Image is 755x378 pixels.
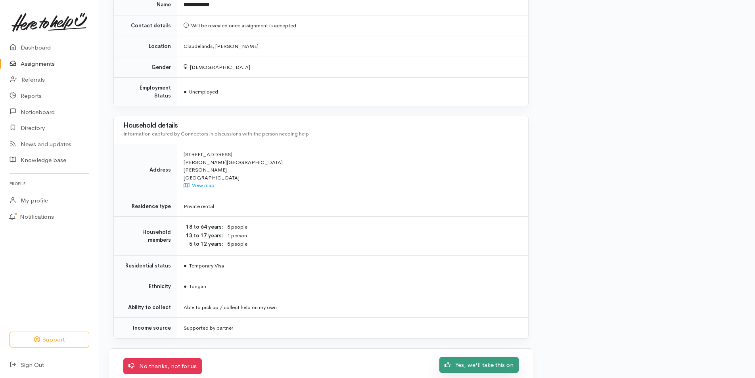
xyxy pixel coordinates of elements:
[114,57,177,78] td: Gender
[184,232,223,240] dt: 13 to 17 years
[184,88,218,95] span: Unemployed
[177,15,528,36] td: Will be revealed once assignment is accepted
[177,36,528,57] td: Claudelands, [PERSON_NAME]
[114,318,177,338] td: Income source
[184,283,187,290] span: ●
[123,358,202,374] a: No thanks, not for us
[184,88,187,95] span: ●
[114,217,177,255] td: Household members
[184,182,215,189] a: View map
[184,262,187,269] span: ●
[177,318,528,338] td: Supported by partner
[439,357,519,373] a: Yes, we'll take this on
[10,332,89,348] button: Support
[184,223,223,231] dt: 18 to 64 years
[184,262,224,269] span: Temporary Visa
[184,64,250,71] span: [DEMOGRAPHIC_DATA]
[10,178,89,189] h6: Profile
[123,130,309,137] span: Information captured by Connectors in discussions with the person needing help
[123,122,519,130] h3: Household details
[114,78,177,106] td: Employment Status
[184,151,519,189] div: [STREET_ADDRESS] [PERSON_NAME][GEOGRAPHIC_DATA] [PERSON_NAME] [GEOGRAPHIC_DATA]
[177,297,528,318] td: Able to pick up / collect help on my own
[114,255,177,276] td: Residential status
[184,283,206,290] span: Tongan
[114,36,177,57] td: Location
[114,276,177,297] td: Ethnicity
[184,240,223,248] dt: 5 to 12 years
[114,144,177,196] td: Address
[114,297,177,318] td: Ability to collect
[114,196,177,217] td: Residence type
[227,232,519,240] dd: 1 person
[227,223,519,231] dd: 5 people
[114,15,177,36] td: Contact details
[177,196,528,217] td: Private rental
[227,240,519,248] dd: 5 people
